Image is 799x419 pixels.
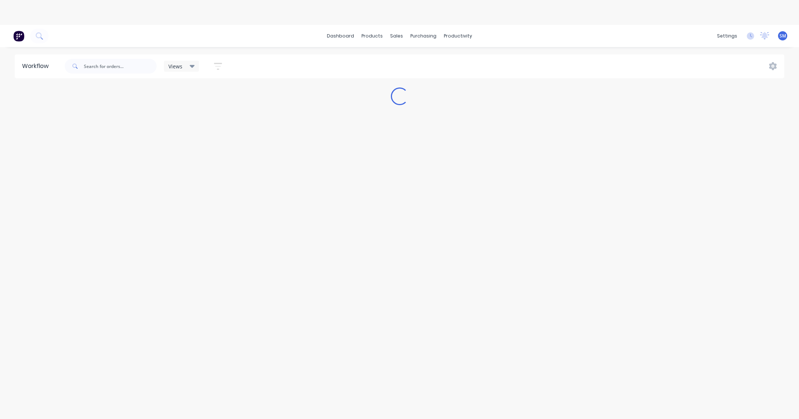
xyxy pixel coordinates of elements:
[440,31,476,42] div: productivity
[13,31,24,42] img: Factory
[386,31,407,42] div: sales
[774,394,792,412] iframe: Intercom live chat
[713,31,741,42] div: settings
[358,31,386,42] div: products
[84,59,157,74] input: Search for orders...
[168,62,182,70] span: Views
[323,31,358,42] a: dashboard
[780,33,786,39] span: SM
[407,31,440,42] div: purchasing
[22,62,52,71] div: Workflow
